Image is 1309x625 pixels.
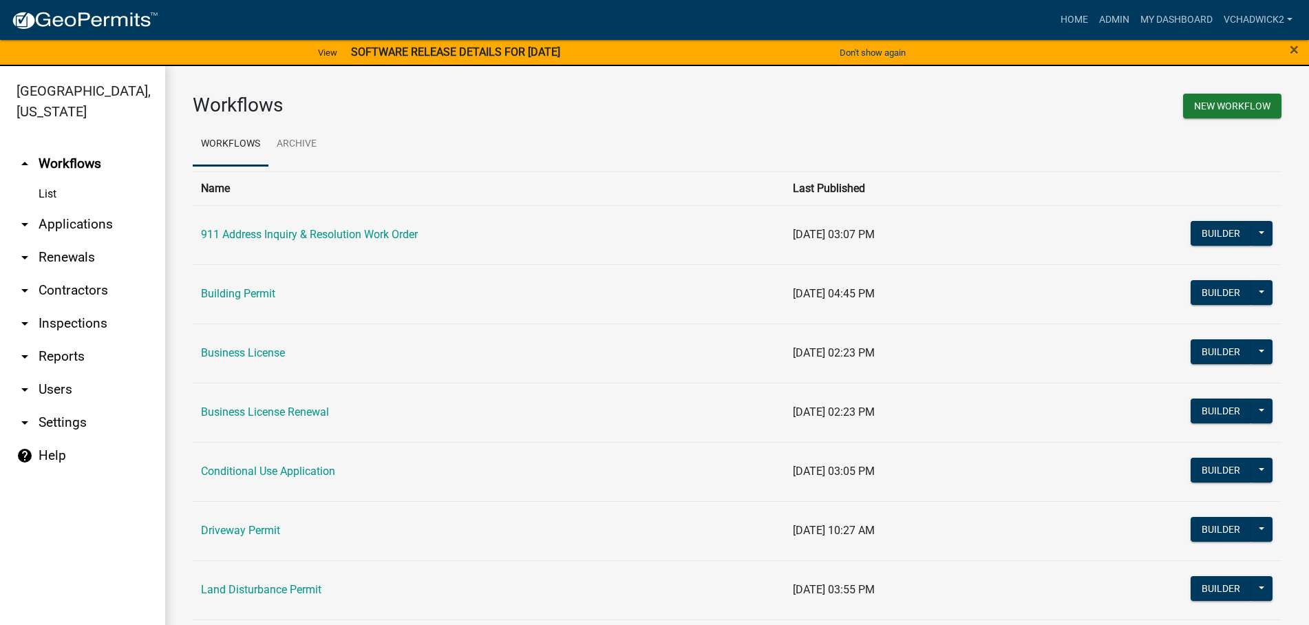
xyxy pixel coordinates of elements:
th: Name [193,171,785,205]
a: Conditional Use Application [201,465,335,478]
i: arrow_drop_down [17,381,33,398]
a: Land Disturbance Permit [201,583,321,596]
button: Don't show again [834,41,911,64]
span: × [1290,40,1299,59]
span: [DATE] 10:27 AM [793,524,875,537]
button: Builder [1191,399,1251,423]
a: Home [1055,7,1094,33]
span: [DATE] 03:55 PM [793,583,875,596]
i: arrow_drop_down [17,282,33,299]
a: Building Permit [201,287,275,300]
i: arrow_drop_down [17,216,33,233]
i: arrow_drop_down [17,249,33,266]
i: help [17,447,33,464]
button: Builder [1191,280,1251,305]
button: Builder [1191,576,1251,601]
a: Archive [268,123,325,167]
a: Business License Renewal [201,405,329,419]
span: [DATE] 02:23 PM [793,405,875,419]
a: Driveway Permit [201,524,280,537]
a: 911 Address Inquiry & Resolution Work Order [201,228,418,241]
strong: SOFTWARE RELEASE DETAILS FOR [DATE] [351,45,560,59]
h3: Workflows [193,94,727,117]
a: Workflows [193,123,268,167]
span: [DATE] 03:05 PM [793,465,875,478]
span: [DATE] 02:23 PM [793,346,875,359]
a: VChadwick2 [1218,7,1298,33]
span: [DATE] 04:45 PM [793,287,875,300]
button: Builder [1191,458,1251,483]
button: Close [1290,41,1299,58]
button: Builder [1191,517,1251,542]
a: View [312,41,343,64]
i: arrow_drop_down [17,348,33,365]
a: Admin [1094,7,1135,33]
a: My Dashboard [1135,7,1218,33]
a: Business License [201,346,285,359]
button: Builder [1191,339,1251,364]
button: New Workflow [1183,94,1281,118]
th: Last Published [785,171,1032,205]
i: arrow_drop_down [17,414,33,431]
i: arrow_drop_down [17,315,33,332]
i: arrow_drop_up [17,156,33,172]
span: [DATE] 03:07 PM [793,228,875,241]
button: Builder [1191,221,1251,246]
